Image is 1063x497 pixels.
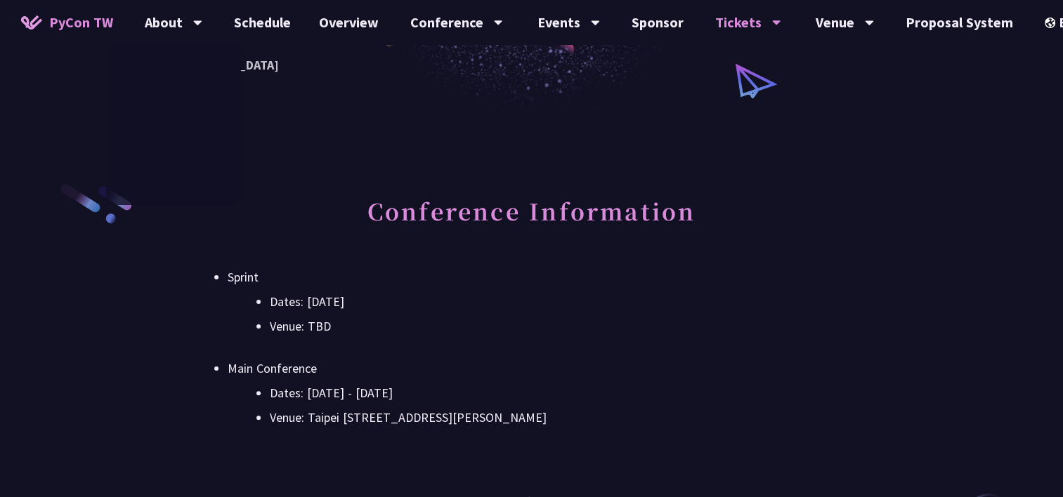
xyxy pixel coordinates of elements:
[106,48,241,81] a: PyCon [GEOGRAPHIC_DATA]
[270,383,835,404] li: Dates: [DATE] - [DATE]
[270,291,835,312] li: Dates: [DATE]
[228,183,835,260] h2: Conference Information
[228,267,835,337] li: Sprint
[1045,18,1059,28] img: Locale Icon
[49,12,113,33] span: PyCon TW
[7,5,127,40] a: PyCon TW
[270,316,835,337] li: Venue: TBD
[21,15,42,29] img: Home icon of PyCon TW 2025
[228,358,835,428] li: Main Conference
[270,407,835,428] li: Venue: Taipei [STREET_ADDRESS][PERSON_NAME]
